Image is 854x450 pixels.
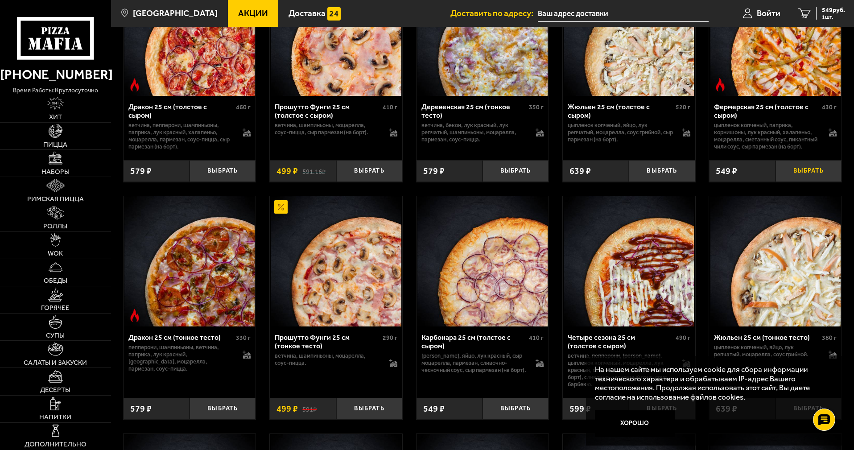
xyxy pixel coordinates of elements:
span: 579 ₽ [130,403,152,414]
input: Ваш адрес доставки [538,5,709,22]
span: Дополнительно [25,441,87,448]
span: 549 ₽ [423,403,445,414]
span: Наборы [41,169,70,175]
span: 430 г [822,103,837,111]
span: 410 г [529,334,544,342]
span: Доставить по адресу: [450,9,538,17]
span: Роллы [43,223,67,230]
p: ветчина, шампиньоны, моцарелла, соус-пицца, сыр пармезан (на борт). [275,122,380,136]
span: Пицца [43,141,67,148]
a: Острое блюдоДракон 25 см (тонкое тесто) [124,196,256,326]
p: На нашем сайте мы используем cookie для сбора информации технического характера и обрабатываем IP... [595,365,828,402]
div: Деревенская 25 см (тонкое тесто) [421,103,527,120]
img: Прошутто Фунги 25 см (тонкое тесто) [271,196,401,326]
span: 520 г [676,103,690,111]
span: Супы [46,332,65,339]
span: Хит [49,114,62,120]
button: Выбрать [483,398,549,420]
button: Выбрать [336,398,402,420]
button: Выбрать [483,160,549,182]
div: Прошутто Фунги 25 см (толстое с сыром) [275,103,380,120]
img: 15daf4d41897b9f0e9f617042186c801.svg [327,7,341,21]
span: Напитки [39,414,71,421]
div: Дракон 25 см (тонкое тесто) [128,333,234,342]
img: Острое блюдо [128,78,141,91]
p: ветчина, бекон, лук красный, лук репчатый, шампиньоны, моцарелла, пармезан, соус-пицца. [421,122,527,143]
a: АкционныйПрошутто Фунги 25 см (тонкое тесто) [270,196,402,326]
a: Карбонара 25 см (толстое с сыром) [417,196,549,326]
span: Войти [757,9,780,17]
img: Карбонара 25 см (толстое с сыром) [417,196,548,326]
span: 350 г [529,103,544,111]
div: Жюльен 25 см (толстое с сыром) [568,103,673,120]
span: 380 г [822,334,837,342]
span: 490 г [676,334,690,342]
span: Акции [238,9,268,17]
span: WOK [48,250,63,257]
a: Четыре сезона 25 см (толстое с сыром) [563,196,695,326]
div: Карбонара 25 см (толстое с сыром) [421,333,527,350]
s: 591 ₽ [302,404,317,413]
span: Римская пицца [27,196,84,202]
span: 499 ₽ [276,403,298,414]
span: 599 ₽ [569,403,591,414]
span: 290 г [383,334,397,342]
span: 330 г [236,334,251,342]
span: 579 ₽ [423,165,445,176]
button: Выбрать [190,160,256,182]
span: Доставка [289,9,326,17]
span: 549 руб. [822,7,845,13]
span: 410 г [383,103,397,111]
p: ветчина, пепперони, шампиньоны, паприка, лук красный, халапеньо, моцарелла, пармезан, соус-пицца,... [128,122,234,150]
button: Выбрать [776,160,842,182]
img: Дракон 25 см (тонкое тесто) [124,196,255,326]
p: пепперони, шампиньоны, ветчина, паприка, лук красный, [GEOGRAPHIC_DATA], моцарелла, пармезан, соу... [128,344,234,372]
button: Выбрать [336,160,402,182]
button: Выбрать [190,398,256,420]
s: 591.16 ₽ [302,166,326,175]
button: Хорошо [595,410,675,437]
img: Острое блюдо [714,78,727,91]
img: Жюльен 25 см (тонкое тесто) [710,196,841,326]
div: Дракон 25 см (толстое с сыром) [128,103,234,120]
p: ветчина, шампиньоны, моцарелла, соус-пицца. [275,352,380,367]
img: Акционный [274,200,288,214]
p: цыпленок копченый, паприка, корнишоны, лук красный, халапеньо, моцарелла, сметанный соус, пикантн... [714,122,820,150]
p: ветчина, пепперони, [PERSON_NAME], цыпленок копченый, моцарелла, лук красный, соус-пицца, сыр пар... [568,352,673,388]
span: Десерты [40,387,70,393]
img: Четыре сезона 25 см (толстое с сыром) [564,196,694,326]
span: 499 ₽ [276,165,298,176]
button: Выбрать [629,160,695,182]
div: Прошутто Фунги 25 см (тонкое тесто) [275,333,380,350]
p: цыпленок копченый, яйцо, лук репчатый, моцарелла, соус грибной, сыр пармезан (на борт). [568,122,673,143]
span: Салаты и закуски [24,359,87,366]
p: цыпленок копченый, яйцо, лук репчатый, моцарелла, соус грибной. [714,344,820,358]
span: 579 ₽ [130,165,152,176]
span: [GEOGRAPHIC_DATA] [133,9,218,17]
p: [PERSON_NAME], яйцо, лук красный, сыр Моцарелла, пармезан, сливочно-чесночный соус, сыр пармезан ... [421,352,527,374]
a: Жюльен 25 см (тонкое тесто) [709,196,842,326]
div: Фермерская 25 см (толстое с сыром) [714,103,820,120]
span: 639 ₽ [569,165,591,176]
div: Четыре сезона 25 см (толстое с сыром) [568,333,673,350]
img: Острое блюдо [128,309,141,322]
span: 549 ₽ [716,165,737,176]
span: 460 г [236,103,251,111]
div: Жюльен 25 см (тонкое тесто) [714,333,820,342]
span: Горячее [41,305,70,311]
span: 1 шт. [822,14,845,20]
span: Обеды [44,277,67,284]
